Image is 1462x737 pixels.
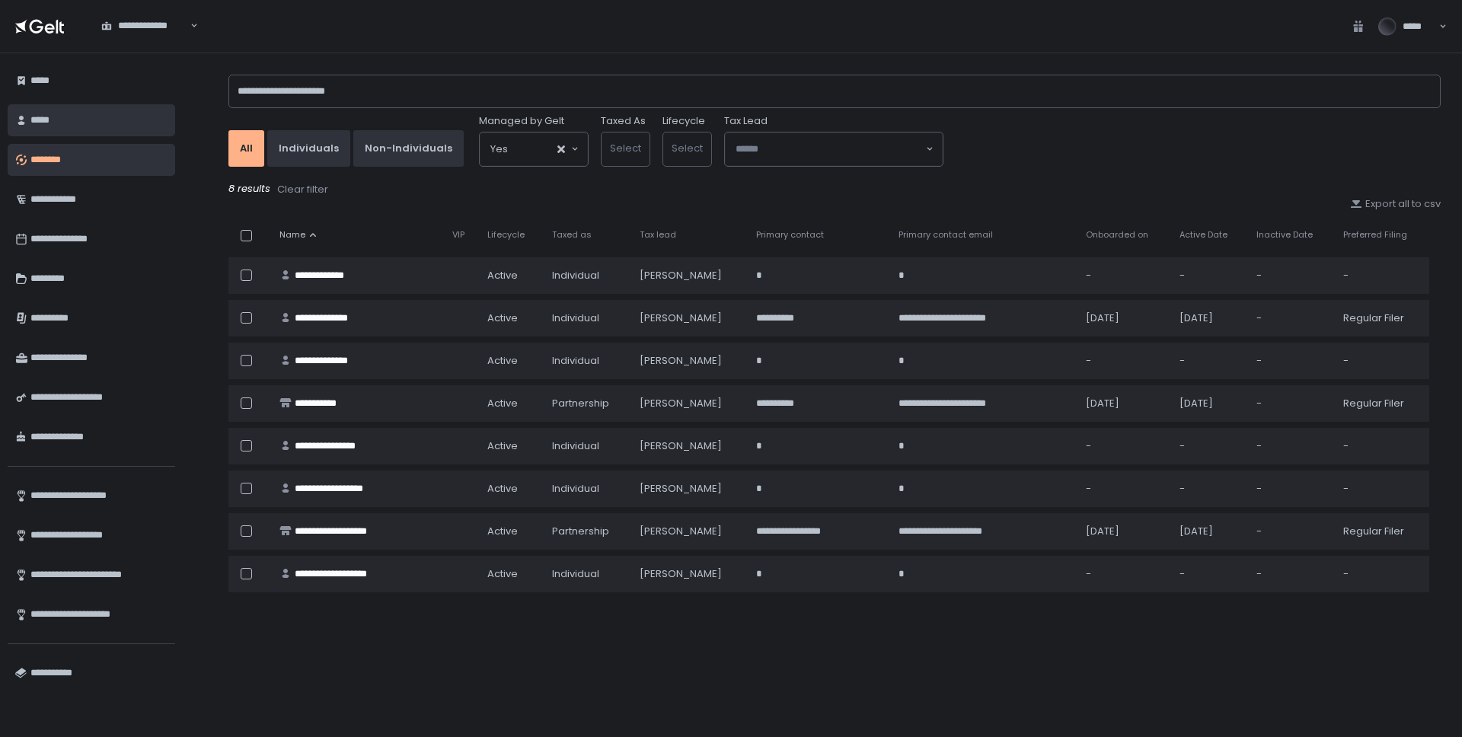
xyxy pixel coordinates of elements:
[1179,269,1238,282] div: -
[1343,439,1420,453] div: -
[601,114,646,128] label: Taxed As
[1086,482,1161,496] div: -
[899,229,993,241] span: Primary contact email
[188,18,189,33] input: Search for option
[1086,354,1161,368] div: -
[736,142,924,157] input: Search for option
[1256,269,1325,282] div: -
[610,141,641,155] span: Select
[557,145,565,153] button: Clear Selected
[1343,229,1407,241] span: Preferred Filing
[276,182,329,197] button: Clear filter
[1179,311,1238,325] div: [DATE]
[552,269,621,282] div: Individual
[1086,439,1161,453] div: -
[1256,567,1325,581] div: -
[1179,397,1238,410] div: [DATE]
[240,142,253,155] div: All
[640,229,676,241] span: Tax lead
[552,439,621,453] div: Individual
[552,567,621,581] div: Individual
[277,183,328,196] div: Clear filter
[672,141,703,155] span: Select
[552,525,621,538] div: Partnership
[279,142,339,155] div: Individuals
[1343,269,1420,282] div: -
[1343,311,1420,325] div: Regular Filer
[640,482,738,496] div: [PERSON_NAME]
[1086,229,1148,241] span: Onboarded on
[1343,354,1420,368] div: -
[1256,229,1313,241] span: Inactive Date
[1350,197,1441,211] button: Export all to csv
[552,397,621,410] div: Partnership
[1086,311,1161,325] div: [DATE]
[1086,269,1161,282] div: -
[365,142,452,155] div: Non-Individuals
[452,229,464,241] span: VIP
[487,567,518,581] span: active
[487,482,518,496] span: active
[487,269,518,282] span: active
[1256,525,1325,538] div: -
[1256,439,1325,453] div: -
[487,525,518,538] span: active
[1343,482,1420,496] div: -
[1179,525,1238,538] div: [DATE]
[640,269,738,282] div: [PERSON_NAME]
[487,229,525,241] span: Lifecycle
[640,567,738,581] div: [PERSON_NAME]
[640,354,738,368] div: [PERSON_NAME]
[1256,397,1325,410] div: -
[279,229,305,241] span: Name
[1343,567,1420,581] div: -
[267,130,350,167] button: Individuals
[1179,482,1238,496] div: -
[552,354,621,368] div: Individual
[1256,482,1325,496] div: -
[490,142,508,157] span: Yes
[724,114,768,128] span: Tax Lead
[552,482,621,496] div: Individual
[508,142,556,157] input: Search for option
[640,397,738,410] div: [PERSON_NAME]
[1179,229,1227,241] span: Active Date
[91,10,198,42] div: Search for option
[756,229,824,241] span: Primary contact
[725,132,943,166] div: Search for option
[1343,525,1420,538] div: Regular Filer
[1086,525,1161,538] div: [DATE]
[552,229,592,241] span: Taxed as
[640,311,738,325] div: [PERSON_NAME]
[1086,567,1161,581] div: -
[228,182,1441,197] div: 8 results
[1179,354,1238,368] div: -
[1086,397,1161,410] div: [DATE]
[552,311,621,325] div: Individual
[487,439,518,453] span: active
[487,311,518,325] span: active
[487,397,518,410] span: active
[640,525,738,538] div: [PERSON_NAME]
[1179,439,1238,453] div: -
[480,132,588,166] div: Search for option
[228,130,264,167] button: All
[1256,354,1325,368] div: -
[1256,311,1325,325] div: -
[1179,567,1238,581] div: -
[1343,397,1420,410] div: Regular Filer
[479,114,564,128] span: Managed by Gelt
[640,439,738,453] div: [PERSON_NAME]
[662,114,705,128] label: Lifecycle
[487,354,518,368] span: active
[353,130,464,167] button: Non-Individuals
